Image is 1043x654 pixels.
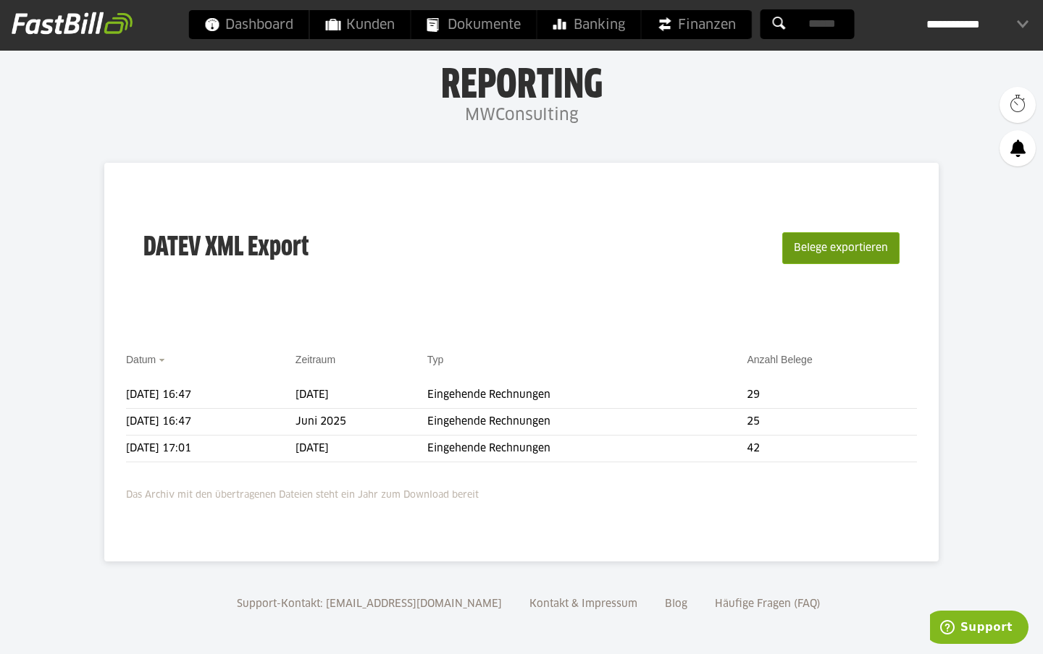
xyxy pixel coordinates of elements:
h3: DATEV XML Export [143,202,309,294]
td: [DATE] [296,382,427,409]
a: Häufige Fragen (FAQ) [710,599,826,609]
span: Finanzen [658,10,736,39]
a: Support-Kontakt: [EMAIL_ADDRESS][DOMAIN_NAME] [232,599,507,609]
a: Typ [427,354,444,365]
a: Blog [660,599,692,609]
td: Eingehende Rechnungen [427,382,747,409]
a: Banking [537,10,641,39]
a: Kontakt & Impressum [524,599,642,609]
td: 25 [747,409,917,436]
span: Kunden [326,10,395,39]
td: 42 [747,436,917,462]
span: Dokumente [427,10,521,39]
td: 29 [747,382,917,409]
iframe: Öffnet ein Widget, in dem Sie weitere Informationen finden [930,611,1029,647]
button: Belege exportieren [782,232,900,264]
a: Dashboard [189,10,309,39]
a: Zeitraum [296,354,335,365]
td: [DATE] 16:47 [126,409,296,436]
td: Eingehende Rechnungen [427,409,747,436]
a: Finanzen [642,10,752,39]
img: sort_desc.gif [159,359,168,362]
img: fastbill_logo_white.png [12,12,133,35]
td: [DATE] 17:01 [126,436,296,462]
a: Anzahl Belege [747,354,812,365]
a: Dokumente [411,10,537,39]
span: Dashboard [205,10,293,39]
a: Kunden [310,10,411,39]
td: [DATE] 16:47 [126,382,296,409]
td: [DATE] [296,436,427,462]
h1: Reporting [145,64,898,101]
span: Banking [553,10,625,39]
td: Eingehende Rechnungen [427,436,747,462]
td: Juni 2025 [296,409,427,436]
a: Datum [126,354,156,365]
p: Das Archiv mit den übertragenen Dateien steht ein Jahr zum Download bereit [126,480,917,504]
